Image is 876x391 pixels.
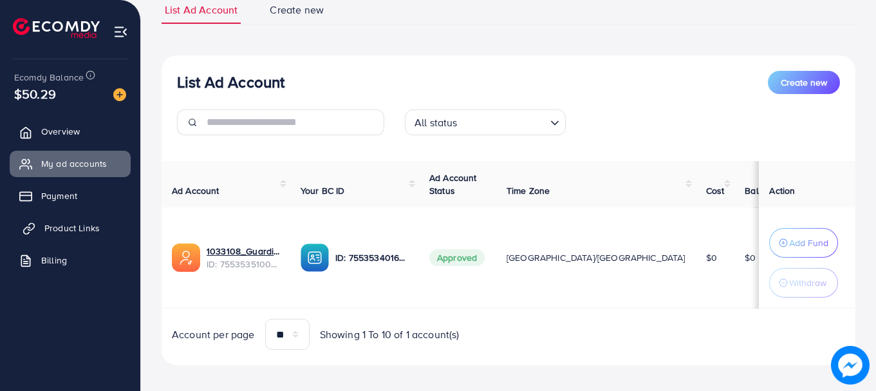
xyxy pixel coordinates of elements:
[13,18,100,38] img: logo
[769,268,838,298] button: Withdraw
[270,3,324,17] span: Create new
[769,184,795,197] span: Action
[41,189,77,202] span: Payment
[769,228,838,258] button: Add Fund
[14,71,84,84] span: Ecomdy Balance
[10,215,131,241] a: Product Links
[429,249,485,266] span: Approved
[172,243,200,272] img: ic-ads-acc.e4c84228.svg
[207,245,280,271] div: <span class='underline'>1033108_Guardianofficial_1758694470421</span></br>7553535100990865409
[507,184,550,197] span: Time Zone
[429,171,477,197] span: Ad Account Status
[335,250,409,265] p: ID: 7553534016637665288
[745,251,756,264] span: $0
[507,251,685,264] span: [GEOGRAPHIC_DATA]/[GEOGRAPHIC_DATA]
[172,184,219,197] span: Ad Account
[301,184,345,197] span: Your BC ID
[831,346,870,385] img: image
[14,84,56,103] span: $50.29
[165,3,238,17] span: List Ad Account
[706,251,717,264] span: $0
[768,71,840,94] button: Create new
[172,327,255,342] span: Account per page
[405,110,566,135] div: Search for option
[10,247,131,273] a: Billing
[301,243,329,272] img: ic-ba-acc.ded83a64.svg
[41,157,107,170] span: My ad accounts
[10,151,131,176] a: My ad accounts
[789,275,826,291] p: Withdraw
[412,113,460,132] span: All status
[113,88,126,101] img: image
[706,184,725,197] span: Cost
[10,183,131,209] a: Payment
[789,235,828,251] p: Add Fund
[745,184,779,197] span: Balance
[207,258,280,271] span: ID: 7553535100990865409
[113,24,128,39] img: menu
[41,254,67,267] span: Billing
[10,119,131,144] a: Overview
[41,125,80,138] span: Overview
[44,222,100,234] span: Product Links
[177,73,284,91] h3: List Ad Account
[320,327,460,342] span: Showing 1 To 10 of 1 account(s)
[781,76,827,89] span: Create new
[461,111,545,132] input: Search for option
[207,245,280,258] a: 1033108_Guardianofficial_1758694470421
